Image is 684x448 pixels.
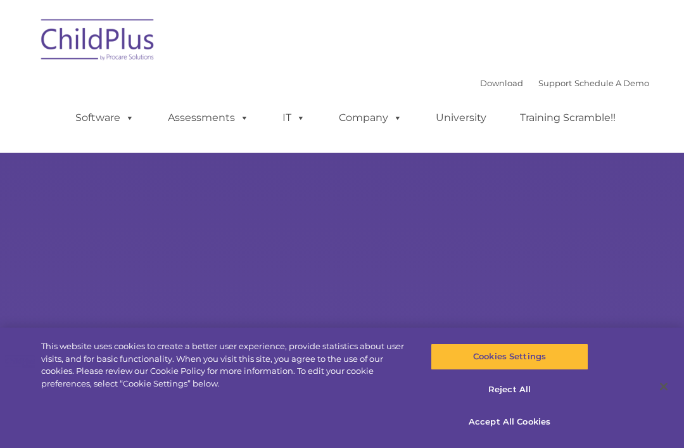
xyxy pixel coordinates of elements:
a: Software [63,105,147,131]
a: University [423,105,499,131]
a: IT [270,105,318,131]
button: Accept All Cookies [431,409,588,435]
button: Reject All [431,376,588,403]
a: Download [480,78,523,88]
a: Training Scramble!! [507,105,628,131]
button: Close [650,373,678,400]
div: This website uses cookies to create a better user experience, provide statistics about user visit... [41,340,410,390]
font: | [480,78,649,88]
a: Company [326,105,415,131]
a: Schedule A Demo [574,78,649,88]
img: ChildPlus by Procare Solutions [35,10,161,74]
a: Assessments [155,105,262,131]
button: Cookies Settings [431,343,588,370]
a: Support [538,78,572,88]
